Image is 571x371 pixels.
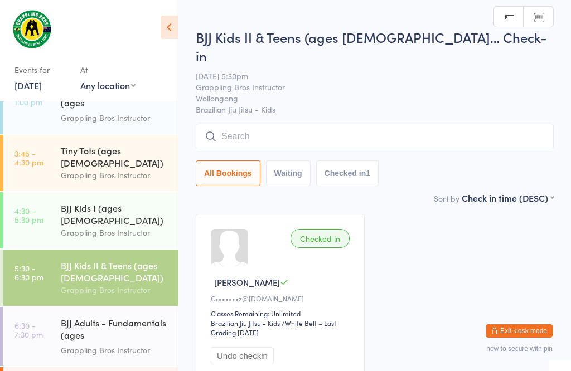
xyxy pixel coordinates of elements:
div: BJJ Adults - Fundamentals (ages [DEMOGRAPHIC_DATA]+) [61,316,168,344]
button: Exit kiosk mode [486,324,553,338]
div: BJJ Kids II & Teens (ages [DEMOGRAPHIC_DATA]) [61,259,168,284]
button: how to secure with pin [486,345,553,353]
div: Checked in [291,229,350,248]
time: 5:30 - 6:30 pm [14,263,43,281]
a: 4:30 -5:30 pmBJJ Kids I (ages [DEMOGRAPHIC_DATA])Grappling Bros Instructor [3,192,178,248]
h2: BJJ Kids II & Teens (ages [DEMOGRAPHIC_DATA]… Check-in [196,28,554,65]
div: 1 [366,169,370,178]
a: 6:30 -7:30 pmBJJ Adults - Fundamentals (ages [DEMOGRAPHIC_DATA]+)Grappling Bros Instructor [3,307,178,366]
time: 12:00 - 1:00 pm [14,89,42,106]
span: Wollongong [196,92,536,104]
span: [PERSON_NAME] [214,276,280,288]
div: Events for [14,61,69,79]
div: Classes Remaining: Unlimited [211,309,353,318]
a: 3:45 -4:30 pmTiny Tots (ages [DEMOGRAPHIC_DATA])Grappling Bros Instructor [3,135,178,191]
time: 3:45 - 4:30 pm [14,149,43,167]
div: C•••••••z@[DOMAIN_NAME] [211,294,353,303]
div: Check in time (DESC) [462,192,554,204]
input: Search [196,124,554,149]
div: Grappling Bros Instructor [61,169,168,182]
time: 6:30 - 7:30 pm [14,321,43,339]
button: Undo checkin [211,347,274,364]
div: BJJ Kids I (ages [DEMOGRAPHIC_DATA]) [61,202,168,226]
div: Grappling Bros Instructor [61,226,168,239]
span: Brazilian Jiu Jitsu - Kids [196,104,554,115]
div: At [80,61,136,79]
div: Brazilian Jiu Jitsu - Kids [211,318,280,328]
button: Checked in1 [316,160,379,186]
div: Grappling Bros Instructor [61,344,168,357]
button: Waiting [266,160,311,186]
div: Grappling Bros Instructor [61,284,168,296]
button: All Bookings [196,160,260,186]
span: Grappling Bros Instructor [196,81,536,92]
a: 5:30 -6:30 pmBJJ Kids II & Teens (ages [DEMOGRAPHIC_DATA])Grappling Bros Instructor [3,250,178,306]
div: Grappling Bros Instructor [61,111,168,124]
a: [DATE] [14,79,42,91]
time: 4:30 - 5:30 pm [14,206,43,224]
div: Any location [80,79,136,91]
label: Sort by [434,193,459,204]
div: Tiny Tots (ages [DEMOGRAPHIC_DATA]) [61,144,168,169]
span: [DATE] 5:30pm [196,70,536,81]
img: Grappling Bros Wollongong [11,8,53,50]
a: 12:00 -1:00 pmBJJ Adults - All Levels (ages [DEMOGRAPHIC_DATA]+)Grappling Bros Instructor [3,75,178,134]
